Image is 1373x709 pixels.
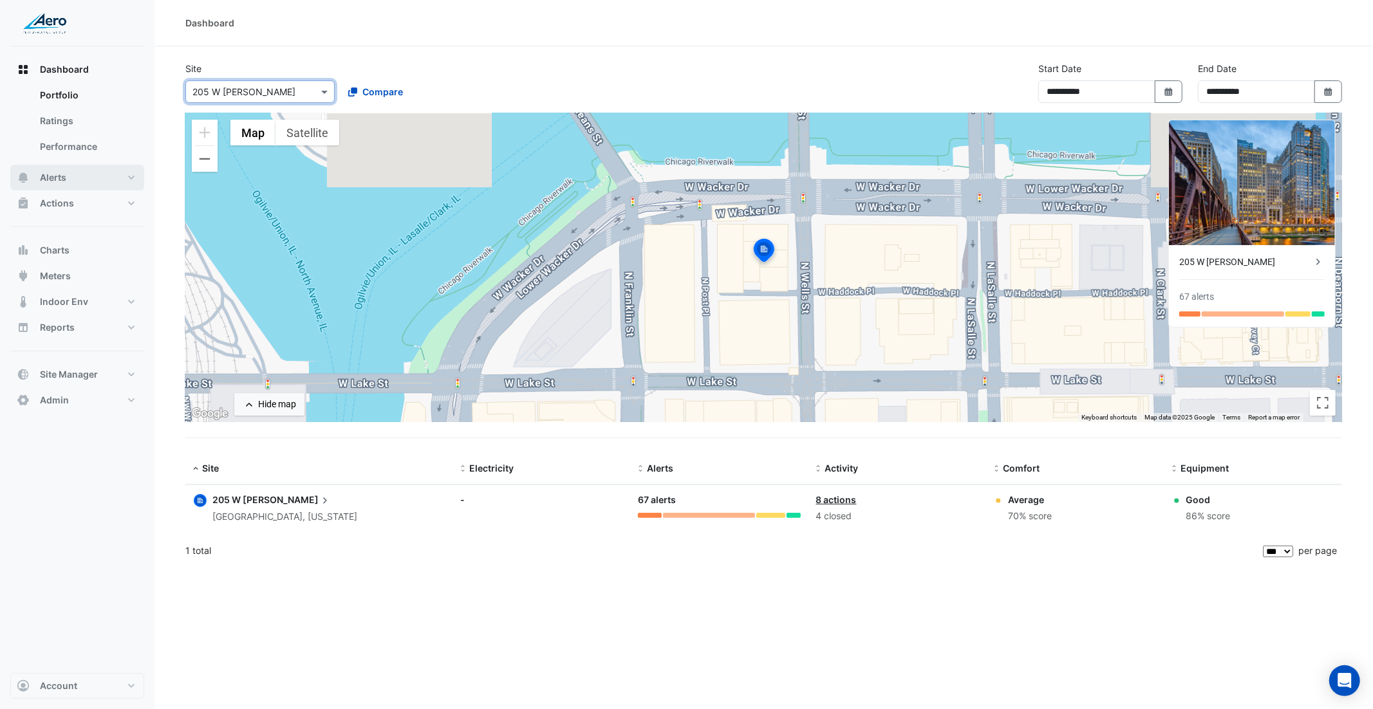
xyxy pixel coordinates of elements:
img: Company Logo [15,10,73,36]
div: Open Intercom Messenger [1329,665,1360,696]
span: Indoor Env [40,295,88,308]
button: Meters [10,263,144,289]
img: Google [189,405,231,422]
span: Map data ©2025 Google [1144,414,1215,421]
span: Equipment [1181,463,1229,474]
span: Alerts [40,171,66,184]
button: Reports [10,315,144,340]
div: 4 closed [816,509,978,524]
div: [GEOGRAPHIC_DATA], [US_STATE] [212,510,357,524]
button: Charts [10,237,144,263]
div: 205 W [PERSON_NAME] [1179,255,1312,269]
div: 67 alerts [1179,290,1214,304]
div: Good [1186,493,1231,506]
span: Alerts [647,463,673,474]
button: Actions [10,190,144,216]
span: 205 W [212,494,241,505]
div: Dashboard [185,16,234,30]
button: Dashboard [10,57,144,82]
button: Show satellite imagery [276,120,339,145]
span: Admin [40,394,69,407]
button: Compare [340,80,411,103]
span: Site Manager [40,368,98,381]
label: Site [185,62,201,75]
button: Hide map [234,393,304,416]
span: Dashboard [40,63,89,76]
button: Zoom in [192,120,218,145]
span: Charts [40,244,70,257]
app-icon: Admin [17,394,30,407]
span: [PERSON_NAME] [243,493,332,507]
div: 67 alerts [638,493,800,508]
app-icon: Dashboard [17,63,30,76]
span: Compare [362,85,403,98]
button: Admin [10,387,144,413]
button: Site Manager [10,362,144,387]
button: Indoor Env [10,289,144,315]
app-icon: Reports [17,321,30,334]
app-icon: Meters [17,270,30,282]
a: Report a map error [1248,414,1300,421]
fa-icon: Select Date [1163,86,1175,97]
span: Reports [40,321,75,334]
div: Average [1008,493,1052,506]
button: Show street map [230,120,276,145]
fa-icon: Select Date [1323,86,1334,97]
app-icon: Alerts [17,171,30,184]
button: Zoom out [192,146,218,172]
app-icon: Site Manager [17,368,30,381]
app-icon: Charts [17,244,30,257]
div: - [460,493,622,506]
a: Terms (opens in new tab) [1222,414,1240,421]
div: 1 total [185,535,1260,567]
a: Ratings [30,108,144,134]
span: Comfort [1003,463,1040,474]
img: site-pin-selected.svg [750,237,778,268]
span: Meters [40,270,71,282]
a: Open this area in Google Maps (opens a new window) [189,405,231,422]
button: Keyboard shortcuts [1081,413,1137,422]
label: End Date [1198,62,1237,75]
img: 205 W Wacker [1169,120,1335,245]
span: Actions [40,197,74,210]
span: per page [1298,545,1337,556]
app-icon: Actions [17,197,30,210]
div: Hide map [258,398,296,411]
span: Electricity [469,463,514,474]
span: Account [40,679,77,692]
a: 8 actions [816,494,857,505]
button: Alerts [10,165,144,190]
button: Account [10,673,144,699]
div: 70% score [1008,509,1052,524]
button: Toggle fullscreen view [1310,390,1336,416]
a: Performance [30,134,144,160]
app-icon: Indoor Env [17,295,30,308]
span: Activity [825,463,859,474]
div: Dashboard [10,82,144,165]
span: Site [202,463,219,474]
a: Portfolio [30,82,144,108]
label: Start Date [1038,62,1081,75]
div: 86% score [1186,509,1231,524]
